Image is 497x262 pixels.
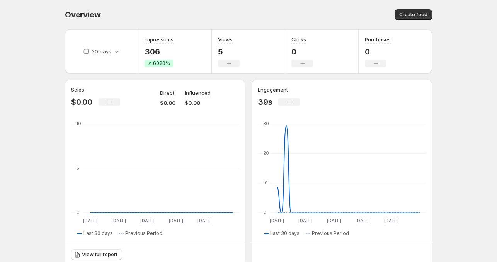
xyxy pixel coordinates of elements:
[218,47,240,56] p: 5
[270,218,284,223] text: [DATE]
[83,218,97,223] text: [DATE]
[356,218,370,223] text: [DATE]
[298,218,313,223] text: [DATE]
[77,165,79,171] text: 5
[160,89,174,97] p: Direct
[185,99,211,107] p: $0.00
[92,48,111,55] p: 30 days
[71,86,84,94] h3: Sales
[71,97,92,107] p: $0.00
[312,230,349,236] span: Previous Period
[365,36,391,43] h3: Purchases
[365,47,391,56] p: 0
[270,230,300,236] span: Last 30 days
[82,252,117,258] span: View full report
[263,180,268,185] text: 10
[263,209,266,215] text: 0
[384,218,398,223] text: [DATE]
[399,12,427,18] span: Create feed
[327,218,341,223] text: [DATE]
[263,150,269,156] text: 20
[291,36,306,43] h3: Clicks
[125,230,162,236] span: Previous Period
[185,89,211,97] p: Influenced
[140,218,155,223] text: [DATE]
[77,121,81,126] text: 10
[65,10,100,19] span: Overview
[153,60,170,66] span: 6020%
[145,47,174,56] p: 306
[258,97,272,107] p: 39s
[169,218,183,223] text: [DATE]
[218,36,233,43] h3: Views
[145,36,174,43] h3: Impressions
[291,47,313,56] p: 0
[197,218,212,223] text: [DATE]
[112,218,126,223] text: [DATE]
[160,99,175,107] p: $0.00
[395,9,432,20] button: Create feed
[258,86,288,94] h3: Engagement
[77,209,80,215] text: 0
[263,121,269,126] text: 30
[83,230,113,236] span: Last 30 days
[71,249,122,260] a: View full report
